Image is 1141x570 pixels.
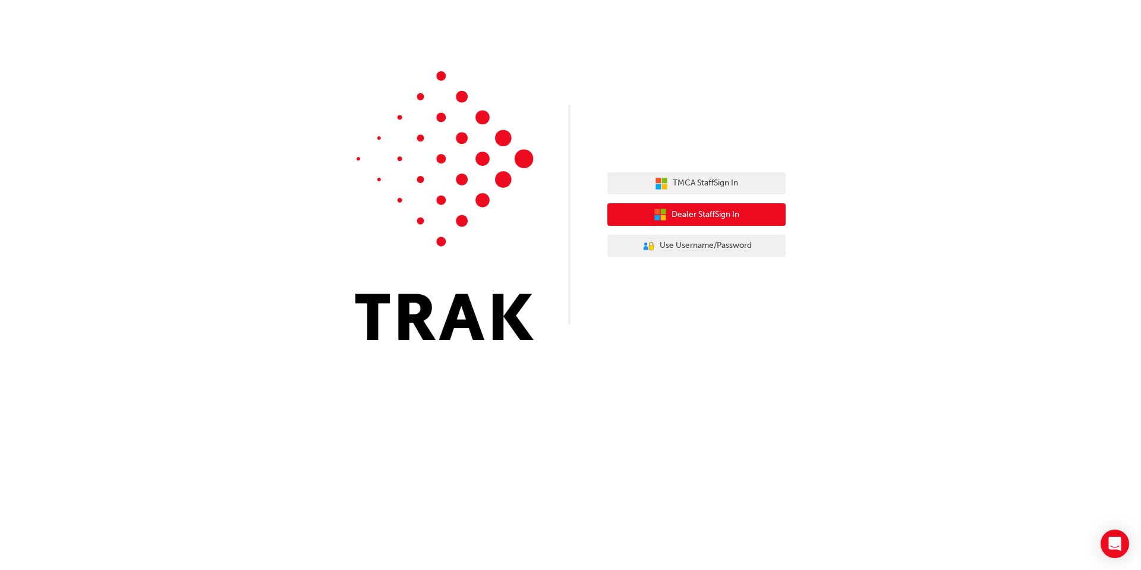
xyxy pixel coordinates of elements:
[672,208,739,222] span: Dealer Staff Sign In
[1101,530,1129,558] div: Open Intercom Messenger
[607,172,786,195] button: TMCA StaffSign In
[660,239,752,253] span: Use Username/Password
[607,203,786,226] button: Dealer StaffSign In
[673,177,738,190] span: TMCA Staff Sign In
[355,71,534,340] img: Trak
[607,235,786,257] button: Use Username/Password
